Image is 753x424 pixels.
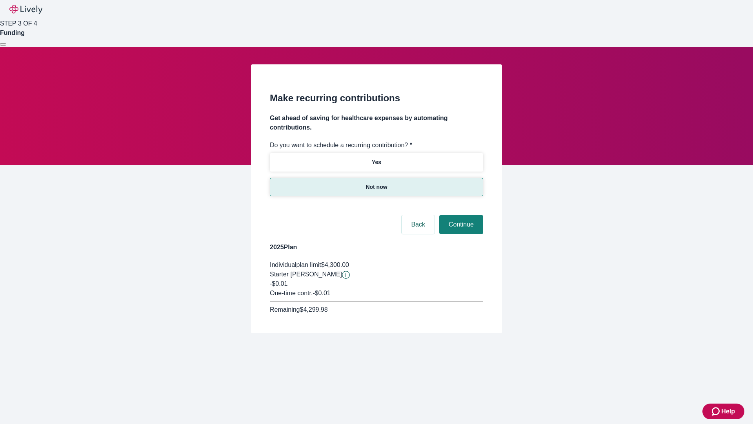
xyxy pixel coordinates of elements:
[366,183,387,191] p: Not now
[270,91,483,105] h2: Make recurring contributions
[270,178,483,196] button: Not now
[342,271,350,279] svg: Starter penny details
[270,141,412,150] label: Do you want to schedule a recurring contribution? *
[270,243,483,252] h4: 2025 Plan
[270,306,300,313] span: Remaining
[270,271,342,278] span: Starter [PERSON_NAME]
[270,290,313,296] span: One-time contr.
[270,113,483,132] h4: Get ahead of saving for healthcare expenses by automating contributions.
[712,407,721,416] svg: Zendesk support icon
[270,153,483,172] button: Yes
[313,290,330,296] span: - $0.01
[270,261,321,268] span: Individual plan limit
[321,261,349,268] span: $4,300.00
[300,306,327,313] span: $4,299.98
[372,158,381,166] p: Yes
[702,404,744,419] button: Zendesk support iconHelp
[342,271,350,279] button: Lively will contribute $0.01 to establish your account
[402,215,435,234] button: Back
[439,215,483,234] button: Continue
[721,407,735,416] span: Help
[270,280,287,287] span: -$0.01
[9,5,42,14] img: Lively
